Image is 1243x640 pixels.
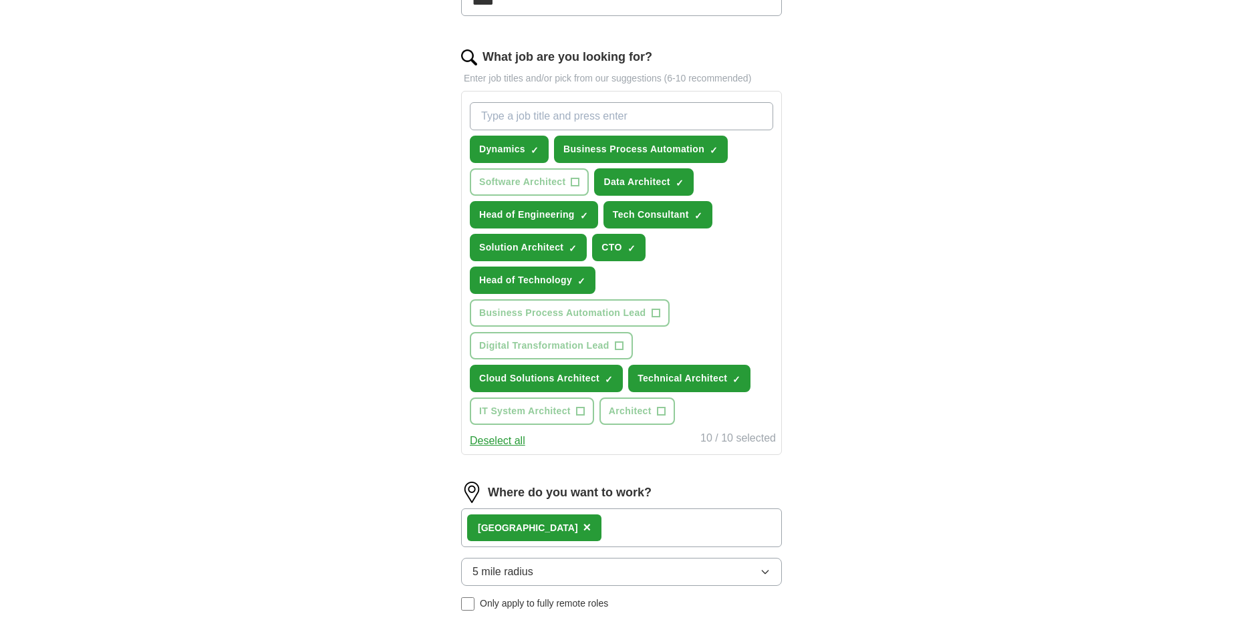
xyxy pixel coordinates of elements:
[479,175,565,189] span: Software Architect
[628,243,636,254] span: ✓
[580,210,588,221] span: ✓
[479,241,563,255] span: Solution Architect
[601,241,621,255] span: CTO
[563,142,704,156] span: Business Process Automation
[479,142,525,156] span: Dynamics
[732,374,740,385] span: ✓
[592,234,645,261] button: CTO✓
[628,365,750,392] button: Technical Architect✓
[461,482,482,503] img: location.png
[470,299,670,327] button: Business Process Automation Lead
[676,178,684,188] span: ✓
[470,136,549,163] button: Dynamics✓
[700,430,776,449] div: 10 / 10 selected
[479,273,572,287] span: Head of Technology
[531,145,539,156] span: ✓
[470,267,595,294] button: Head of Technology✓
[603,201,712,228] button: Tech Consultant✓
[470,168,589,196] button: Software Architect
[577,276,585,287] span: ✓
[470,332,633,359] button: Digital Transformation Lead
[613,208,689,222] span: Tech Consultant
[479,208,575,222] span: Head of Engineering
[638,371,727,385] span: Technical Architect
[554,136,728,163] button: Business Process Automation✓
[470,201,598,228] button: Head of Engineering✓
[461,71,782,86] p: Enter job titles and/or pick from our suggestions (6-10 recommended)
[710,145,718,156] span: ✓
[472,564,533,580] span: 5 mile radius
[479,306,646,320] span: Business Process Automation Lead
[583,518,591,538] button: ×
[603,175,670,189] span: Data Architect
[478,521,578,535] div: [GEOGRAPHIC_DATA]
[594,168,693,196] button: Data Architect✓
[461,597,474,611] input: Only apply to fully remote roles
[479,404,571,418] span: IT System Architect
[694,210,702,221] span: ✓
[470,397,594,425] button: IT System Architect
[482,48,652,66] label: What job are you looking for?
[599,397,675,425] button: Architect
[479,339,609,353] span: Digital Transformation Lead
[461,558,782,586] button: 5 mile radius
[470,365,623,392] button: Cloud Solutions Architect✓
[470,102,773,130] input: Type a job title and press enter
[470,234,587,261] button: Solution Architect✓
[569,243,577,254] span: ✓
[605,374,613,385] span: ✓
[488,484,652,502] label: Where do you want to work?
[583,520,591,534] span: ×
[470,433,525,449] button: Deselect all
[479,371,599,385] span: Cloud Solutions Architect
[461,49,477,65] img: search.png
[480,597,608,611] span: Only apply to fully remote roles
[609,404,652,418] span: Architect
